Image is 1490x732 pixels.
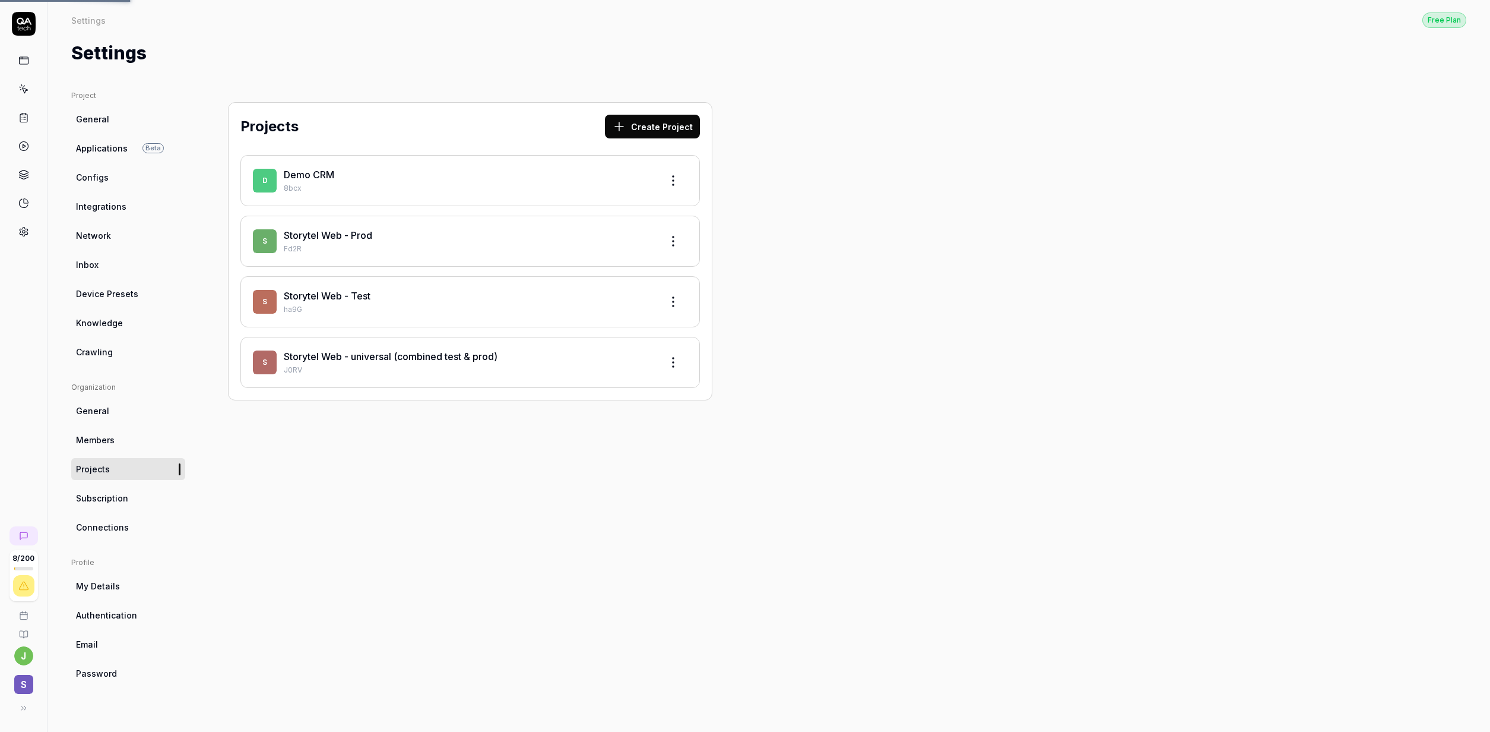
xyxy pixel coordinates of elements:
a: General [71,108,185,130]
div: Project [71,90,185,101]
a: Crawling [71,341,185,363]
p: Fd2R [284,244,652,254]
a: New conversation [9,526,38,545]
span: D [253,169,277,193]
button: j [14,646,33,665]
span: My Details [76,580,120,592]
span: Configs [76,171,109,184]
a: ApplicationsBeta [71,137,185,159]
p: ha9G [284,304,652,315]
span: Crawling [76,346,113,358]
a: Projects [71,458,185,480]
div: Profile [71,557,185,568]
span: Applications [76,142,128,154]
h2: Projects [240,116,299,137]
a: Device Presets [71,283,185,305]
span: Beta [142,143,164,153]
div: Settings [71,14,106,26]
span: Connections [76,521,129,534]
span: Subscription [76,492,128,504]
a: Subscription [71,487,185,509]
p: 8bcx [284,183,652,194]
span: S [14,675,33,694]
a: My Details [71,575,185,597]
button: S [5,665,42,696]
span: Projects [76,463,110,475]
h1: Settings [71,40,147,67]
span: 8 / 200 [12,555,34,562]
a: Inbox [71,254,185,276]
span: S [253,229,277,253]
span: Email [76,638,98,651]
a: Knowledge [71,312,185,334]
a: Configs [71,166,185,188]
span: Device Presets [76,288,138,300]
a: Connections [71,516,185,538]
span: General [76,405,109,417]
a: Storytel Web - Prod [284,229,372,241]
span: General [76,113,109,125]
a: Demo CRM [284,169,334,181]
span: Inbox [76,258,99,271]
button: Free Plan [1422,12,1466,28]
a: Email [71,633,185,655]
span: Authentication [76,609,137,621]
span: S [253,290,277,314]
a: Members [71,429,185,451]
a: Book a call with us [5,601,42,620]
a: Integrations [71,195,185,217]
p: J0RV [284,365,652,376]
a: Network [71,225,185,247]
a: Storytel Web - universal (combined test & prod) [284,351,497,362]
a: General [71,400,185,422]
span: Knowledge [76,317,123,329]
span: S [253,351,277,374]
a: Documentation [5,620,42,639]
a: Storytel Web - Test [284,290,370,302]
div: Organization [71,382,185,393]
a: Authentication [71,604,185,626]
span: Password [76,667,117,680]
span: Members [76,434,115,446]
span: Network [76,229,111,242]
button: Create Project [605,115,700,138]
span: Integrations [76,200,126,213]
a: Password [71,662,185,684]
